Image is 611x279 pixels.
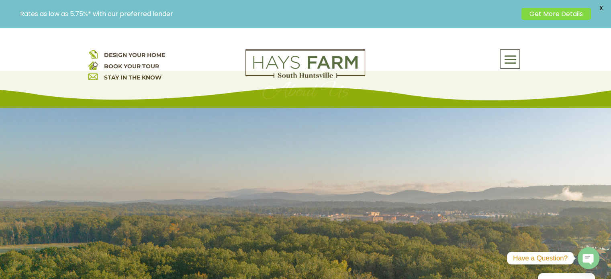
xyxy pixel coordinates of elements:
[245,73,365,80] a: hays farm homes huntsville development
[104,51,165,59] a: DESIGN YOUR HOME
[595,2,607,14] span: X
[88,61,98,70] img: book your home tour
[521,8,591,20] a: Get More Details
[104,74,161,81] a: STAY IN THE KNOW
[104,63,159,70] a: BOOK YOUR TOUR
[245,49,365,78] img: Logo
[20,10,517,18] p: Rates as low as 5.75%* with our preferred lender
[88,49,98,59] img: design your home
